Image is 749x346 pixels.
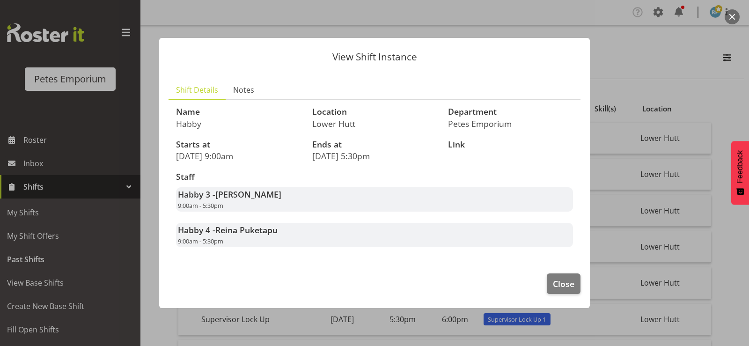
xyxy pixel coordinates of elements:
h3: Starts at [176,140,301,149]
span: Shift Details [176,84,218,96]
span: Notes [233,84,254,96]
p: [DATE] 9:00am [176,151,301,161]
span: Feedback [736,150,744,183]
button: Close [547,273,580,294]
h3: Link [448,140,573,149]
h3: Location [312,107,437,117]
span: 9:00am - 5:30pm [178,201,223,210]
p: [DATE] 5:30pm [312,151,437,161]
p: Lower Hutt [312,118,437,129]
span: [PERSON_NAME] [215,189,281,200]
span: Close [553,278,574,290]
strong: Habby 3 - [178,189,281,200]
p: Habby [176,118,301,129]
h3: Name [176,107,301,117]
h3: Department [448,107,573,117]
strong: Habby 4 - [178,224,278,236]
p: View Shift Instance [169,52,580,62]
h3: Ends at [312,140,437,149]
span: 9:00am - 5:30pm [178,237,223,245]
p: Petes Emporium [448,118,573,129]
h3: Staff [176,172,573,182]
button: Feedback - Show survey [731,141,749,205]
span: Reina Puketapu [215,224,278,236]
